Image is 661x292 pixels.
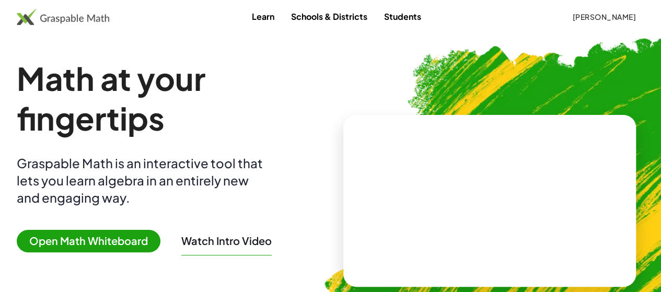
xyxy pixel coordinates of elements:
[17,155,268,206] div: Graspable Math is an interactive tool that lets you learn algebra in an entirely new and engaging...
[17,236,169,247] a: Open Math Whiteboard
[376,7,430,26] a: Students
[243,7,283,26] a: Learn
[572,12,636,21] span: [PERSON_NAME]
[181,234,272,248] button: Watch Intro Video
[17,230,160,252] span: Open Math Whiteboard
[283,7,376,26] a: Schools & Districts
[564,7,644,26] button: [PERSON_NAME]
[411,161,568,240] video: What is this? This is dynamic math notation. Dynamic math notation plays a central role in how Gr...
[17,59,327,138] h1: Math at your fingertips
